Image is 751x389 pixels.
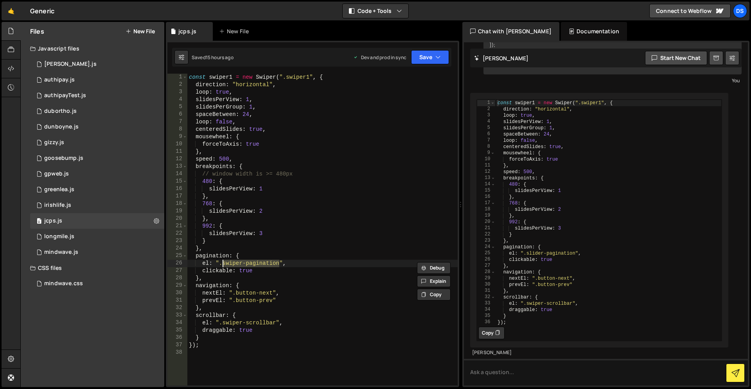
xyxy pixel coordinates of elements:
[477,112,495,119] div: 3
[477,100,495,106] div: 1
[219,27,252,35] div: New File
[167,349,187,356] div: 38
[167,289,187,297] div: 30
[477,156,495,163] div: 10
[44,108,77,115] div: dubortho.js
[462,22,559,41] div: Chat with [PERSON_NAME]
[561,22,627,41] div: Documentation
[30,197,164,213] div: 12376/30286.js
[477,188,495,194] div: 15
[167,334,187,342] div: 36
[30,276,164,291] div: 12376/39542.css
[21,260,164,276] div: CSS files
[167,237,187,245] div: 23
[167,74,187,81] div: 1
[167,163,187,170] div: 13
[44,92,86,99] div: authipayTest.js
[30,119,164,135] div: 12376/30028.js
[30,135,164,150] div: 12376/30025.js
[477,106,495,112] div: 2
[477,275,495,282] div: 29
[167,215,187,223] div: 20
[44,233,74,240] div: longmile.js
[477,232,495,238] div: 22
[44,249,78,256] div: mindwave.js
[44,202,71,209] div: irishlife.js
[477,282,495,288] div: 30
[30,72,164,88] div: 12376/40721.js
[477,294,495,300] div: 32
[44,123,79,130] div: dunboyne.js
[37,219,41,225] span: 0
[477,138,495,144] div: 7
[30,213,164,229] div: 12376/44913.js
[477,194,495,200] div: 16
[30,6,54,16] div: Generic
[477,257,495,263] div: 26
[477,263,495,269] div: 27
[167,118,187,126] div: 7
[167,133,187,141] div: 9
[167,223,187,230] div: 21
[178,27,196,35] div: jcps.js
[477,307,495,313] div: 34
[477,213,495,219] div: 19
[477,181,495,188] div: 14
[167,141,187,148] div: 10
[167,304,187,312] div: 32
[2,2,21,20] a: 🤙
[477,175,495,181] div: 13
[477,313,495,319] div: 35
[167,89,187,96] div: 3
[30,166,164,182] div: 12376/36607.js
[353,54,406,61] div: Dev and prod in sync
[167,156,187,163] div: 12
[44,155,83,162] div: goosebump.js
[343,4,408,18] button: Code + Tools
[477,169,495,175] div: 12
[167,319,187,327] div: 34
[30,56,164,72] div: 12376/29910.js
[206,54,234,61] div: 15 hours ago
[477,288,495,294] div: 31
[30,244,164,260] div: 12376/39541.js
[167,200,187,208] div: 18
[167,81,187,89] div: 2
[477,219,495,225] div: 20
[477,206,495,213] div: 18
[733,4,747,18] a: DS
[167,282,187,289] div: 29
[167,111,187,118] div: 6
[126,28,155,34] button: New File
[477,269,495,275] div: 28
[30,182,164,197] div: 12376/32436.js
[477,244,495,250] div: 24
[167,297,187,304] div: 31
[30,88,164,103] div: 12376/42420.js
[21,41,164,56] div: Javascript files
[477,125,495,131] div: 5
[167,103,187,111] div: 5
[167,267,187,275] div: 27
[477,119,495,125] div: 4
[44,186,74,193] div: greenlea.js
[477,131,495,138] div: 6
[472,349,726,356] div: [PERSON_NAME]
[649,4,731,18] a: Connect to Webflow
[167,327,187,334] div: 35
[167,170,187,178] div: 14
[167,185,187,193] div: 16
[44,61,97,68] div: [PERSON_NAME].js
[30,150,164,166] div: 12376/40096.js
[477,250,495,257] div: 25
[477,163,495,169] div: 11
[477,238,495,244] div: 23
[478,327,505,339] button: Copy
[44,280,83,287] div: mindwave.css
[167,193,187,200] div: 17
[167,126,187,133] div: 8
[30,229,164,244] div: 12376/30027.js
[30,27,44,36] h2: Files
[44,139,64,146] div: gizzy.js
